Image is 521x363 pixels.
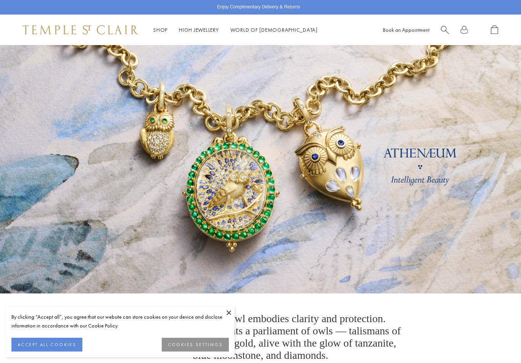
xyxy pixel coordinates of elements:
nav: Main navigation [153,25,318,35]
a: Search [441,25,449,35]
p: Enjoy Complimentary Delivery & Returns [217,3,300,11]
a: Open Shopping Bag [491,25,498,35]
div: By clicking “Accept all”, you agree that our website can store cookies on your device and disclos... [11,313,229,330]
a: World of [DEMOGRAPHIC_DATA]World of [DEMOGRAPHIC_DATA] [230,26,318,33]
p: Sacred to Athena, the owl embodies clarity and protection. [PERSON_NAME] presents a parliament of... [117,313,404,361]
a: ShopShop [153,26,167,33]
button: COOKIES SETTINGS [162,338,229,352]
iframe: Gorgias live chat messenger [483,327,513,355]
button: ACCEPT ALL COOKIES [11,338,82,352]
img: Temple St. Clair [23,25,138,34]
a: High JewelleryHigh Jewellery [179,26,219,33]
a: Book an Appointment [383,26,429,33]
